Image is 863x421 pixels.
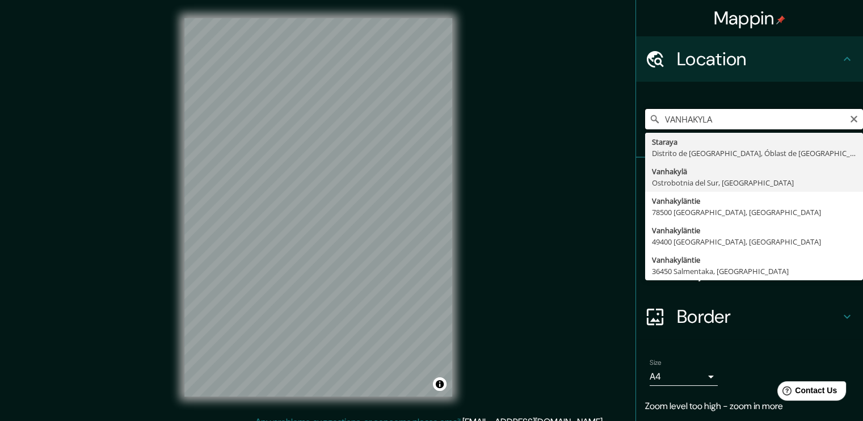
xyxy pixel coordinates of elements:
[652,225,856,236] div: Vanhakyläntie
[714,7,786,30] h4: Mappin
[677,48,840,70] h4: Location
[652,136,856,148] div: Staraya
[652,207,856,218] div: 78500 [GEOGRAPHIC_DATA], [GEOGRAPHIC_DATA]
[677,260,840,283] h4: Layout
[645,399,854,413] p: Zoom level too high - zoom in more
[776,15,785,24] img: pin-icon.png
[184,18,452,397] canvas: Map
[652,195,856,207] div: Vanhakyläntie
[652,236,856,247] div: 49400 [GEOGRAPHIC_DATA], [GEOGRAPHIC_DATA]
[433,377,447,391] button: Toggle attribution
[636,36,863,82] div: Location
[652,254,856,266] div: Vanhakyläntie
[652,266,856,277] div: 36450 Salmentaka, [GEOGRAPHIC_DATA]
[677,305,840,328] h4: Border
[636,203,863,249] div: Style
[645,109,863,129] input: Pick your city or area
[652,177,856,188] div: Ostrobotnia del Sur, [GEOGRAPHIC_DATA]
[652,148,856,159] div: Distrito de [GEOGRAPHIC_DATA], Óblast de [GEOGRAPHIC_DATA], [GEOGRAPHIC_DATA]
[849,113,858,124] button: Clear
[636,158,863,203] div: Pins
[650,368,718,386] div: A4
[762,377,851,409] iframe: Help widget launcher
[636,294,863,339] div: Border
[652,166,856,177] div: Vanhakylä
[650,358,662,368] label: Size
[636,249,863,294] div: Layout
